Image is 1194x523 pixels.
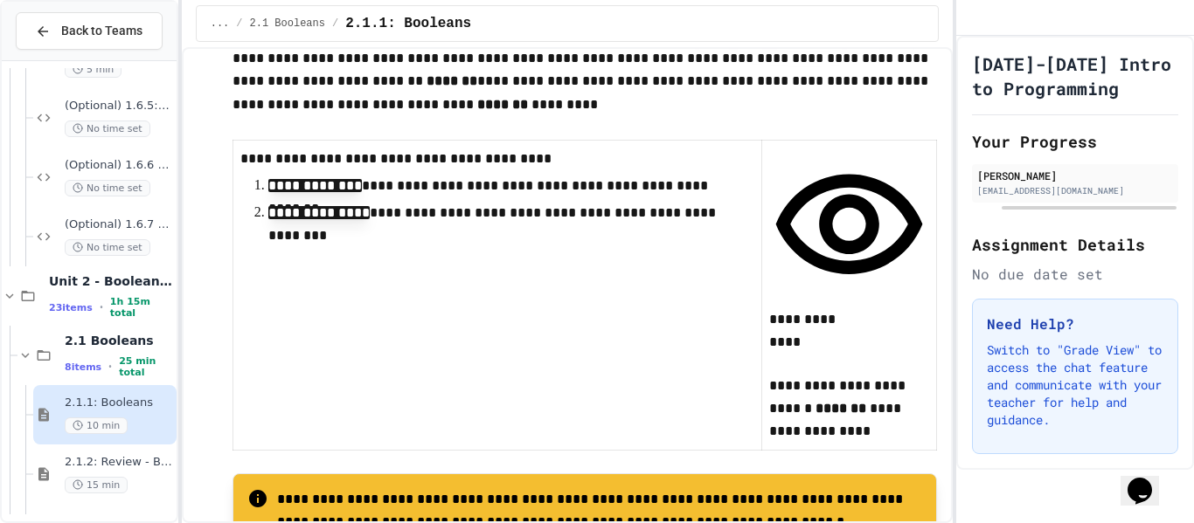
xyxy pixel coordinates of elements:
[972,52,1178,100] h1: [DATE]-[DATE] Intro to Programming
[16,12,163,50] button: Back to Teams
[972,232,1178,257] h2: Assignment Details
[49,273,173,289] span: Unit 2 - Boolean Expressions and If Statements
[987,341,1163,429] p: Switch to "Grade View" to access the chat feature and communicate with your teacher for help and ...
[110,296,173,319] span: 1h 15m total
[49,302,93,313] span: 23 items
[65,158,173,173] span: (Optional) 1.6.6 Gym Membership Calculator
[100,300,103,314] span: •
[250,17,325,31] span: 2.1 Booleans
[65,396,173,410] span: 2.1.1: Booleans
[65,61,121,78] span: 5 min
[972,129,1178,154] h2: Your Progress
[65,120,150,137] span: No time set
[65,217,173,232] span: (Optional) 1.6.7 Distance Calculator
[65,417,128,434] span: 10 min
[977,184,1173,197] div: [EMAIL_ADDRESS][DOMAIN_NAME]
[65,99,173,114] span: (Optional) 1.6.5: Power Calculation Fix
[65,455,173,470] span: 2.1.2: Review - Booleans
[65,180,150,196] span: No time set
[972,264,1178,285] div: No due date set
[236,17,242,31] span: /
[119,355,173,378] span: 25 min total
[61,22,142,40] span: Back to Teams
[1121,453,1177,506] iframe: chat widget
[65,361,101,373] span: 8 items
[345,13,471,34] span: 2.1.1: Booleans
[977,168,1173,183] div: [PERSON_NAME]
[332,17,338,31] span: /
[65,477,128,493] span: 15 min
[108,360,112,374] span: •
[65,333,173,348] span: 2.1 Booleans
[65,239,150,256] span: No time set
[211,17,230,31] span: ...
[987,313,1163,334] h3: Need Help?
